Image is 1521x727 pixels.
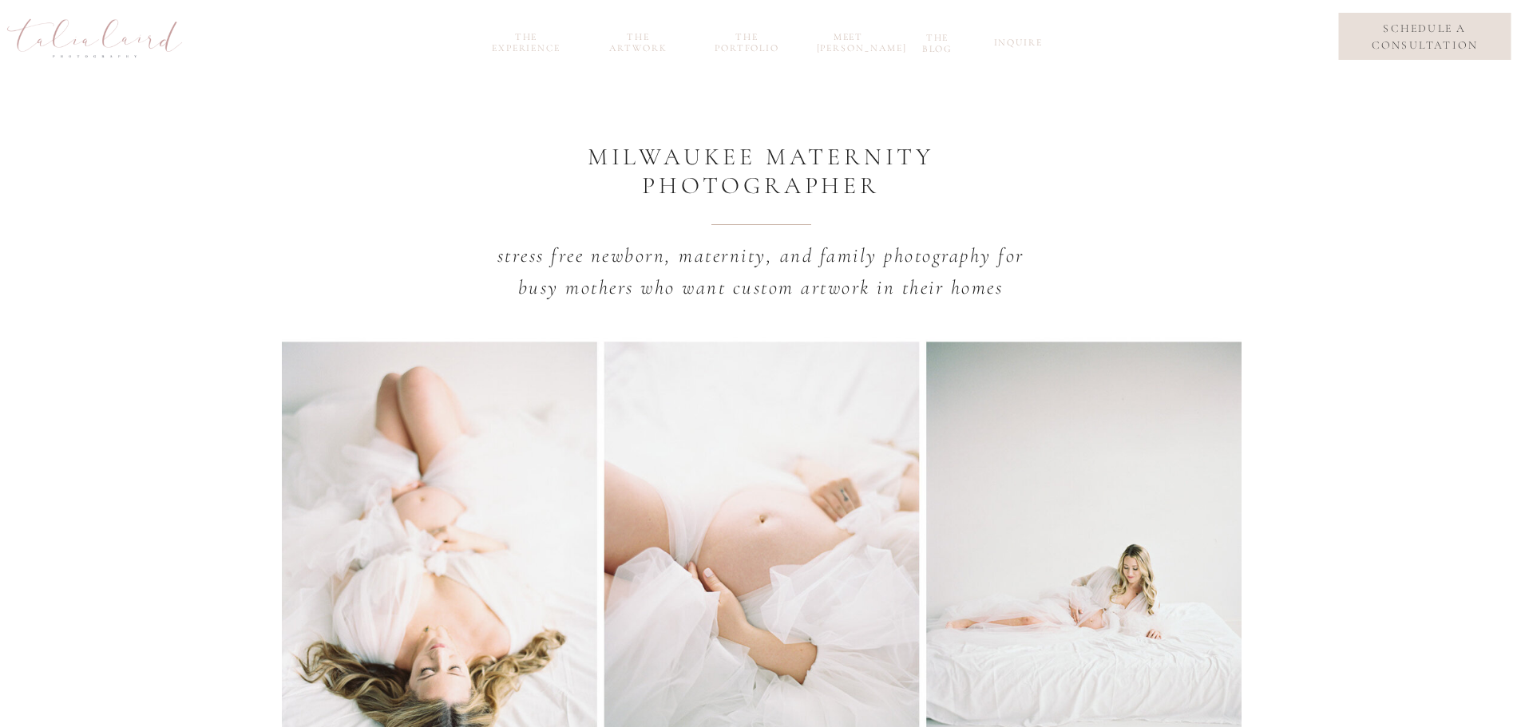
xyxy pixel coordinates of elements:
a: schedule a consultation [1351,20,1499,53]
h1: Milwaukee Maternity Photographer [520,143,1003,203]
a: the portfolio [709,31,786,49]
p: stress free newborn, maternity, and family photography for busy mothers who want custom artwork i... [489,239,1033,317]
a: meet [PERSON_NAME] [817,31,881,49]
a: the blog [913,32,963,50]
a: inquire [994,37,1039,55]
a: the experience [484,31,569,49]
a: the Artwork [600,31,677,49]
